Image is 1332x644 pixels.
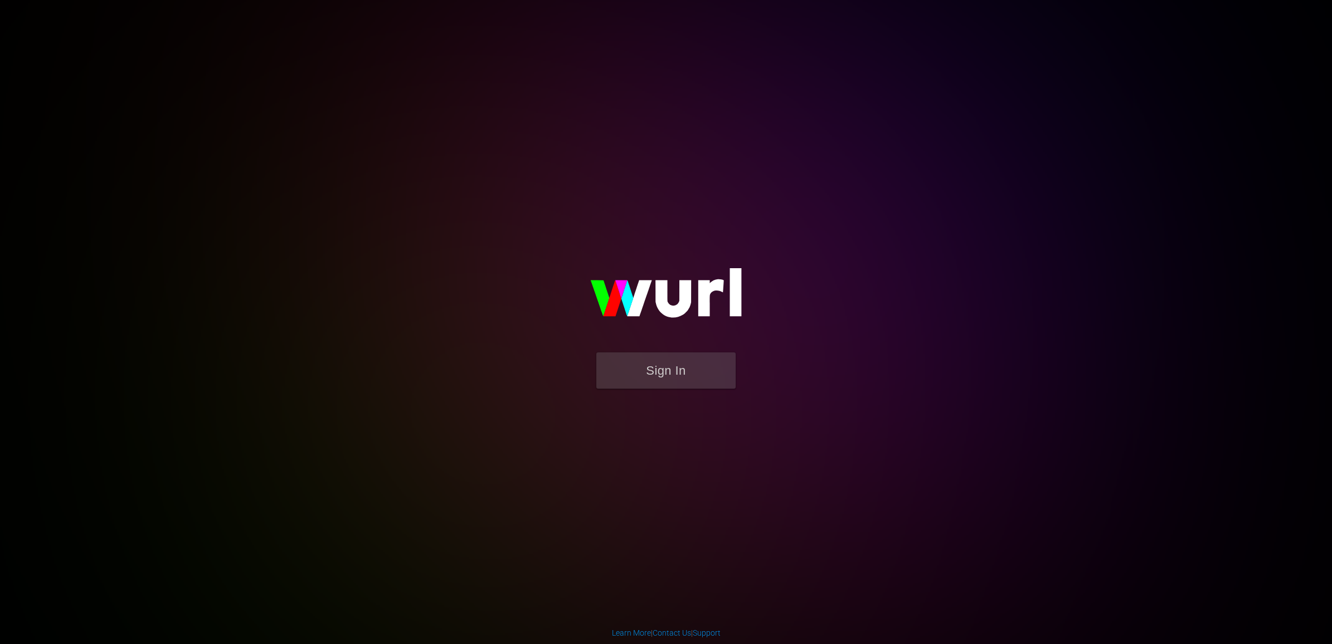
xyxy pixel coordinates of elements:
[693,628,721,637] a: Support
[555,244,777,352] img: wurl-logo-on-black-223613ac3d8ba8fe6dc639794a292ebdb59501304c7dfd60c99c58986ef67473.svg
[612,628,651,637] a: Learn More
[612,627,721,638] div: | |
[596,352,736,389] button: Sign In
[653,628,691,637] a: Contact Us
